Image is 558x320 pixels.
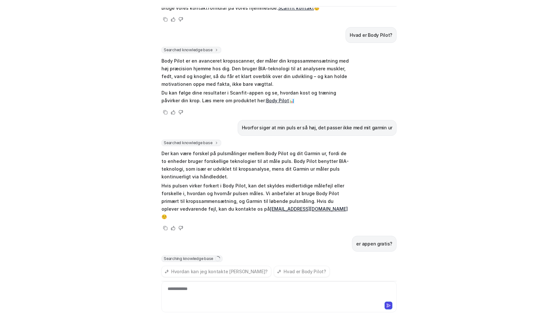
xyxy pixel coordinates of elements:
[161,266,271,277] button: Hvordan kan jeg kontakte [PERSON_NAME]?
[161,57,350,88] p: Body Pilot er en avanceret kropsscanner, der måler din kropssammensætning med høj præcision hjemm...
[242,124,392,132] p: Hvorfor siger at min puls er så høj, det passer ikke med mit garmin ur
[161,47,221,53] span: Searched knowledge base
[278,5,314,11] a: Scanfit kontakt
[161,182,350,221] p: Hvis pulsen virker forkert i Body Pilot, kan det skyldes midlertidige målefejl eller forskelle i,...
[270,206,348,212] a: [EMAIL_ADDRESS][DOMAIN_NAME]
[350,31,392,39] p: Hvad er Body Pilot?
[161,255,222,262] span: Searching knowledge base
[161,150,350,181] p: Der kan være forskel på pulsmålinger mellem Body Pilot og dit Garmin ur, fordi de to enheder brug...
[356,240,392,248] p: er appen gratis?
[161,140,221,146] span: Searched knowledge base
[274,266,330,277] button: Hvad er Body Pilot?
[161,89,350,105] p: Du kan følge dine resultater i Scanfit-appen og se, hvordan kost og træning påvirker din krop. Læ...
[266,98,289,103] a: Body Pilot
